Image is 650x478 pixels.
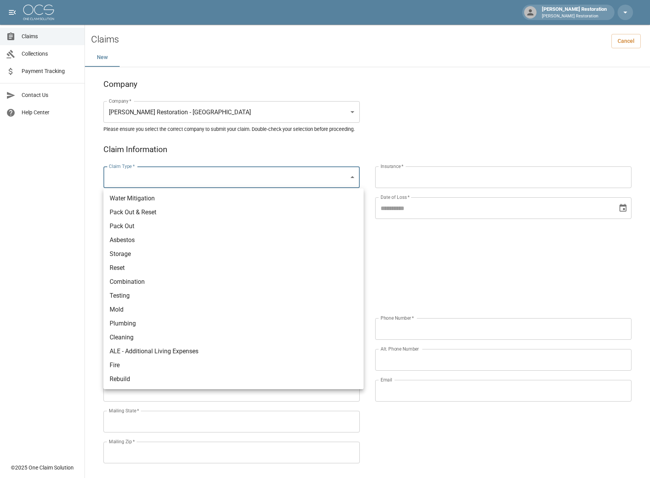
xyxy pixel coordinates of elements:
[103,289,364,303] li: Testing
[103,358,364,372] li: Fire
[103,219,364,233] li: Pack Out
[103,303,364,317] li: Mold
[103,205,364,219] li: Pack Out & Reset
[103,331,364,344] li: Cleaning
[103,233,364,247] li: Asbestos
[103,372,364,386] li: Rebuild
[103,247,364,261] li: Storage
[103,275,364,289] li: Combination
[103,261,364,275] li: Reset
[103,317,364,331] li: Plumbing
[103,344,364,358] li: ALE - Additional Living Expenses
[103,192,364,205] li: Water Mitigation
